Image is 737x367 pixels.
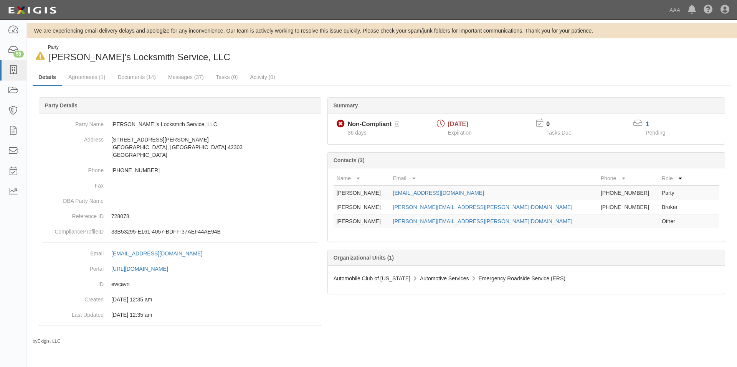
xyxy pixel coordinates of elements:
dt: Email [42,246,104,257]
p: 728078 [111,212,318,220]
a: Messages (37) [162,69,210,85]
b: Summary [334,102,358,109]
dd: [STREET_ADDRESS][PERSON_NAME] [GEOGRAPHIC_DATA], [GEOGRAPHIC_DATA] 42303 [GEOGRAPHIC_DATA] [42,132,318,163]
dd: 03/10/2023 12:35 am [42,292,318,307]
a: [PERSON_NAME][EMAIL_ADDRESS][PERSON_NAME][DOMAIN_NAME] [393,204,573,210]
dd: 03/10/2023 12:35 am [42,307,318,323]
dt: ComplianceProfileID [42,224,104,235]
th: Email [390,171,598,186]
span: Since 07/06/2025 [348,130,367,136]
small: by [33,338,61,345]
dd: ewcavn [42,276,318,292]
dt: Created [42,292,104,303]
div: Non-Compliant [348,120,392,129]
td: [PERSON_NAME] [334,186,390,200]
a: Agreements (1) [63,69,111,85]
b: Organizational Units (1) [334,255,394,261]
div: [EMAIL_ADDRESS][DOMAIN_NAME] [111,250,202,257]
span: [PERSON_NAME]'s Locksmith Service, LLC [49,52,230,62]
span: Automotive Services [420,275,469,281]
dt: Party Name [42,117,104,128]
a: AAA [666,2,684,18]
div: Party [48,44,230,51]
th: Phone [598,171,659,186]
span: Emergency Roadside Service (ERS) [479,275,565,281]
p: 33B53295-E161-4057-BDFF-37AEF44AE94B [111,228,318,235]
dd: [PHONE_NUMBER] [42,163,318,178]
a: Exigis, LLC [38,339,61,344]
dd: [PERSON_NAME]'s Locksmith Service, LLC [42,117,318,132]
a: 1 [646,121,649,127]
td: Party [659,186,688,200]
dt: Phone [42,163,104,174]
td: [PHONE_NUMBER] [598,200,659,214]
td: [PERSON_NAME] [334,214,390,229]
i: Non-Compliant [337,120,345,128]
th: Name [334,171,390,186]
a: [EMAIL_ADDRESS][DOMAIN_NAME] [111,250,211,257]
td: Other [659,214,688,229]
span: Automobile Club of [US_STATE] [334,275,410,281]
span: [DATE] [448,121,468,127]
dt: Fax [42,178,104,189]
a: Details [33,69,62,86]
div: We are experiencing email delivery delays and apologize for any inconvenience. Our team is active... [27,27,737,35]
a: Documents (14) [112,69,162,85]
dt: Portal [42,261,104,273]
dt: Reference ID [42,209,104,220]
a: Activity (0) [244,69,281,85]
i: Pending Review [395,122,399,127]
div: 58 [13,51,24,58]
dt: DBA Party Name [42,193,104,205]
span: Pending [646,130,665,136]
i: Help Center - Complianz [704,5,713,15]
p: 0 [546,120,581,129]
td: [PERSON_NAME] [334,200,390,214]
a: [URL][DOMAIN_NAME] [111,266,177,272]
i: In Default since 07/20/2025 [36,52,45,60]
dt: Address [42,132,104,143]
div: Chuck's Locksmith Service, LLC [33,44,376,64]
a: Tasks (0) [210,69,244,85]
dt: ID [42,276,104,288]
td: [PHONE_NUMBER] [598,186,659,200]
th: Role [659,171,688,186]
a: [EMAIL_ADDRESS][DOMAIN_NAME] [393,190,484,196]
span: Expiration [448,130,472,136]
td: Broker [659,200,688,214]
span: Tasks Due [546,130,571,136]
a: [PERSON_NAME][EMAIL_ADDRESS][PERSON_NAME][DOMAIN_NAME] [393,218,573,224]
b: Contacts (3) [334,157,365,163]
img: logo-5460c22ac91f19d4615b14bd174203de0afe785f0fc80cf4dbbc73dc1793850b.png [6,3,59,17]
b: Party Details [45,102,78,109]
dt: Last Updated [42,307,104,319]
